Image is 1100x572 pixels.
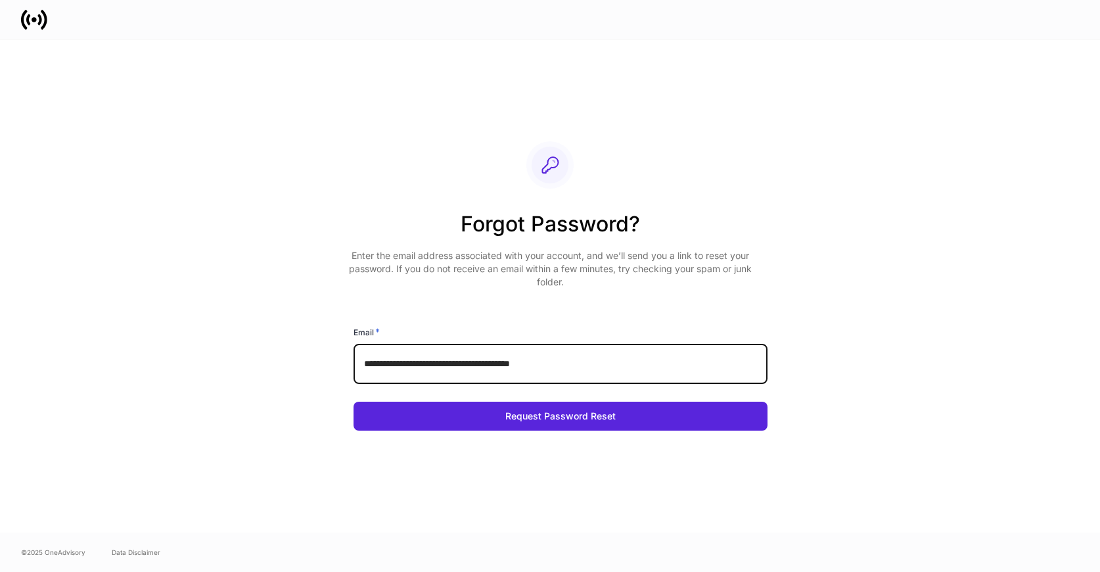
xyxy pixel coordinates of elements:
[354,325,380,339] h6: Email
[505,410,616,423] div: Request Password Reset
[343,210,757,249] h2: Forgot Password?
[112,547,160,558] a: Data Disclaimer
[343,249,757,289] p: Enter the email address associated with your account, and we’ll send you a link to reset your pas...
[354,402,768,431] button: Request Password Reset
[21,547,85,558] span: © 2025 OneAdvisory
